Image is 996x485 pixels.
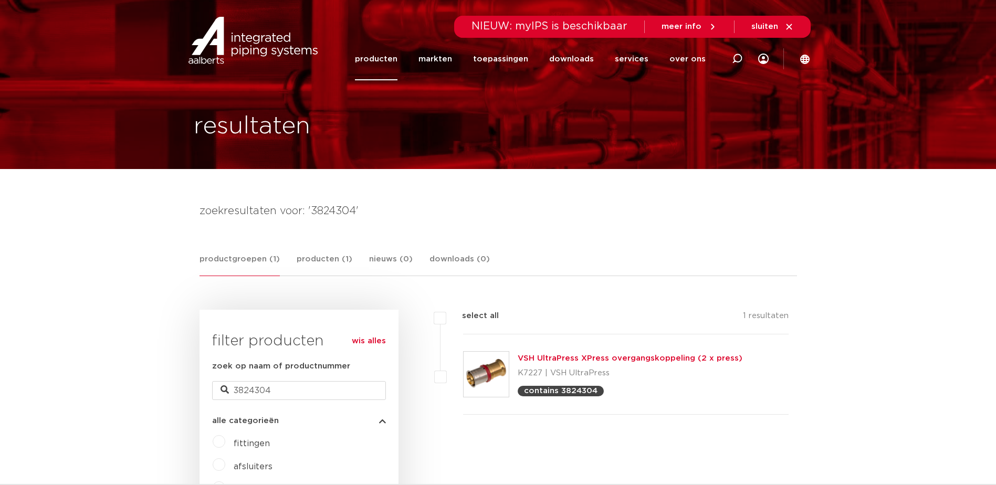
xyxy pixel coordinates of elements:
a: productgroepen (1) [200,253,280,276]
a: over ons [669,38,706,80]
button: alle categorieën [212,417,386,425]
a: afsluiters [234,462,272,471]
a: fittingen [234,439,270,448]
h1: resultaten [194,110,310,143]
span: meer info [662,23,701,30]
p: K7227 | VSH UltraPress [518,365,742,382]
label: select all [446,310,499,322]
label: zoek op naam of productnummer [212,360,350,373]
a: nieuws (0) [369,253,413,276]
span: sluiten [751,23,778,30]
div: my IPS [758,38,769,80]
nav: Menu [355,38,706,80]
a: producten [355,38,397,80]
a: downloads [549,38,594,80]
a: wis alles [352,335,386,347]
a: meer info [662,22,717,31]
a: services [615,38,648,80]
span: alle categorieën [212,417,279,425]
a: markten [418,38,452,80]
input: zoeken [212,381,386,400]
a: toepassingen [473,38,528,80]
a: downloads (0) [429,253,490,276]
h3: filter producten [212,331,386,352]
p: contains 3824304 [524,387,597,395]
span: NIEUW: myIPS is beschikbaar [471,21,627,31]
p: 1 resultaten [743,310,789,326]
a: VSH UltraPress XPress overgangskoppeling (2 x press) [518,354,742,362]
img: Thumbnail for VSH UltraPress XPress overgangskoppeling (2 x press) [464,352,509,397]
h4: zoekresultaten voor: '3824304' [200,203,797,219]
a: producten (1) [297,253,352,276]
a: sluiten [751,22,794,31]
